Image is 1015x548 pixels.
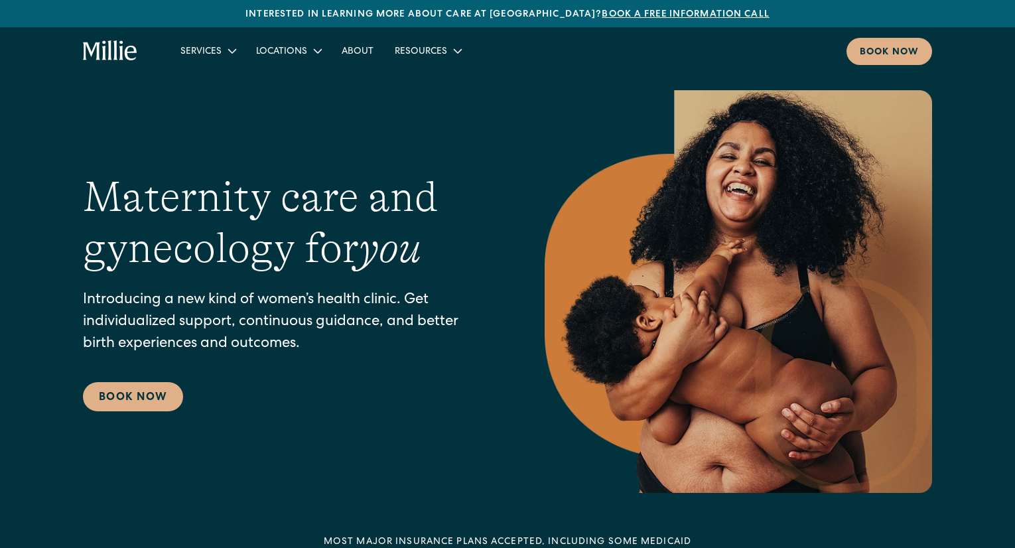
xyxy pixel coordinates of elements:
[83,172,492,274] h1: Maternity care and gynecology for
[331,40,384,62] a: About
[545,90,932,493] img: Smiling mother with her baby in arms, celebrating body positivity and the nurturing bond of postp...
[180,45,222,59] div: Services
[846,38,932,65] a: Book now
[256,45,307,59] div: Locations
[83,290,492,356] p: Introducing a new kind of women’s health clinic. Get individualized support, continuous guidance,...
[602,10,769,19] a: Book a free information call
[83,382,183,411] a: Book Now
[860,46,919,60] div: Book now
[170,40,245,62] div: Services
[384,40,471,62] div: Resources
[83,40,138,62] a: home
[245,40,331,62] div: Locations
[395,45,447,59] div: Resources
[359,224,421,272] em: you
